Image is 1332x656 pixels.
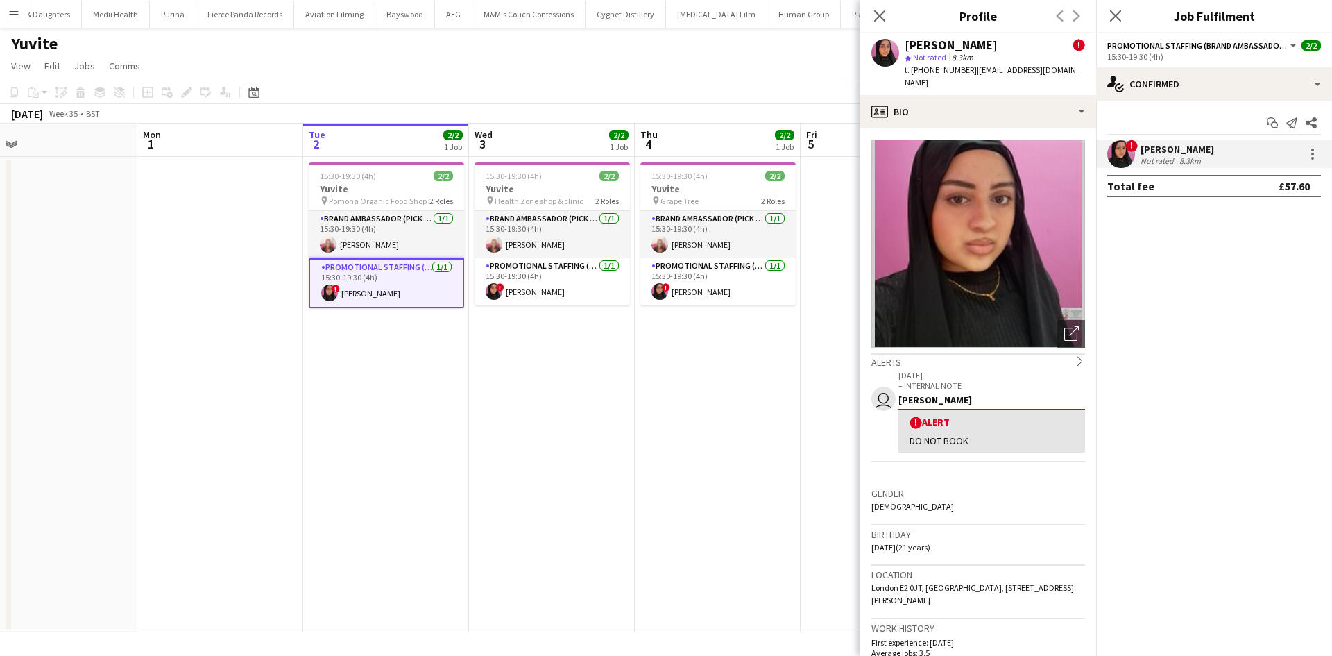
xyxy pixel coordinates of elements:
span: 15:30-19:30 (4h) [320,171,376,181]
h3: Work history [871,622,1085,634]
h3: Profile [860,7,1096,25]
div: 1 Job [776,142,794,152]
div: Alert [910,416,1074,429]
h1: Yuvite [11,33,58,54]
a: Edit [39,57,66,75]
span: Week 35 [46,108,80,119]
span: 5 [804,136,817,152]
div: Alerts [871,353,1085,369]
div: Not rated [1141,155,1177,166]
button: Platatine @ [GEOGRAPHIC_DATA] [841,1,983,28]
app-job-card: 15:30-19:30 (4h)2/2Yuvite Pomona Organic Food Shop2 RolesBrand Ambassador (Pick up)1/115:30-19:30... [309,162,464,308]
span: 2/2 [434,171,453,181]
button: Promotional Staffing (Brand Ambassadors) [1107,40,1299,51]
span: 2/2 [1301,40,1321,51]
span: 2 Roles [761,196,785,206]
span: 8.3km [949,52,976,62]
div: 8.3km [1177,155,1204,166]
app-card-role: Brand Ambassador (Pick up)1/115:30-19:30 (4h)[PERSON_NAME] [309,211,464,258]
h3: Yuvite [309,183,464,195]
div: Total fee [1107,179,1154,193]
span: View [11,60,31,72]
span: 2/2 [599,171,619,181]
div: [PERSON_NAME] [905,39,998,51]
span: Jobs [74,60,95,72]
div: Confirmed [1096,67,1332,101]
span: 1 [141,136,161,152]
button: Fierce Panda Records [196,1,294,28]
span: [DATE] (21 years) [871,542,930,553]
span: 2/2 [443,130,463,140]
span: 3 [472,136,493,152]
img: Crew avatar or photo [871,140,1085,348]
p: [DATE] [898,370,1085,380]
span: Promotional Staffing (Brand Ambassadors) [1107,40,1288,51]
button: Purina [150,1,196,28]
div: BST [86,108,100,119]
div: DO NOT BOOK [910,435,1074,447]
app-card-role: Promotional Staffing (Brand Ambassadors)1/115:30-19:30 (4h)![PERSON_NAME] [309,258,464,308]
span: Mon [143,128,161,141]
div: [DATE] [11,107,43,121]
a: View [6,57,36,75]
app-job-card: 15:30-19:30 (4h)2/2Yuvite Grape Tree2 RolesBrand Ambassador (Pick up)1/115:30-19:30 (4h)[PERSON_N... [640,162,796,305]
app-card-role: Brand Ambassador (Pick up)1/115:30-19:30 (4h)[PERSON_NAME] [640,211,796,258]
h3: Yuvite [475,183,630,195]
span: ! [662,283,670,292]
span: 2/2 [765,171,785,181]
h3: Location [871,569,1085,581]
button: [MEDICAL_DATA] Film [666,1,767,28]
app-card-role: Promotional Staffing (Brand Ambassadors)1/115:30-19:30 (4h)![PERSON_NAME] [475,258,630,305]
div: [PERSON_NAME] [898,394,1085,406]
button: Medii Health [82,1,150,28]
span: Wed [475,128,493,141]
button: Bayswood [375,1,435,28]
span: ! [910,417,922,429]
span: Fri [806,128,817,141]
span: | [EMAIL_ADDRESS][DOMAIN_NAME] [905,65,1080,87]
span: ! [332,285,340,293]
span: 2 Roles [595,196,619,206]
span: London E2 0JT, [GEOGRAPHIC_DATA], [STREET_ADDRESS][PERSON_NAME] [871,582,1074,605]
span: Thu [640,128,658,141]
span: 2/2 [775,130,794,140]
span: 15:30-19:30 (4h) [651,171,708,181]
p: – INTERNAL NOTE [898,380,1085,391]
h3: Yuvite [640,183,796,195]
a: Jobs [69,57,101,75]
button: Cygnet Distillery [586,1,666,28]
span: ! [1125,140,1138,152]
a: Comms [103,57,146,75]
span: 2 Roles [429,196,453,206]
h3: Birthday [871,528,1085,541]
div: 1 Job [444,142,462,152]
span: Tue [309,128,325,141]
div: 1 Job [610,142,628,152]
p: First experience: [DATE] [871,637,1085,648]
span: 2 [307,136,325,152]
span: Not rated [913,52,946,62]
app-job-card: 15:30-19:30 (4h)2/2Yuvite Health Zone shop & clinic2 RolesBrand Ambassador (Pick up)1/115:30-19:3... [475,162,630,305]
span: Grape Tree [660,196,699,206]
button: M&M's Couch Confessions [472,1,586,28]
span: 15:30-19:30 (4h) [486,171,542,181]
span: Health Zone shop & clinic [495,196,583,206]
div: £57.60 [1279,179,1310,193]
h3: Job Fulfilment [1096,7,1332,25]
button: Human Group [767,1,841,28]
button: Aviation Filming [294,1,375,28]
div: 15:30-19:30 (4h) [1107,51,1321,62]
div: [PERSON_NAME] [1141,143,1214,155]
span: Comms [109,60,140,72]
div: Bio [860,95,1096,128]
span: ! [1073,39,1085,51]
span: Edit [44,60,60,72]
span: 2/2 [609,130,629,140]
span: t. [PHONE_NUMBER] [905,65,977,75]
span: [DEMOGRAPHIC_DATA] [871,501,954,512]
span: 4 [638,136,658,152]
span: Pomona Organic Food Shop [329,196,427,206]
app-card-role: Promotional Staffing (Brand Ambassadors)1/115:30-19:30 (4h)![PERSON_NAME] [640,258,796,305]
